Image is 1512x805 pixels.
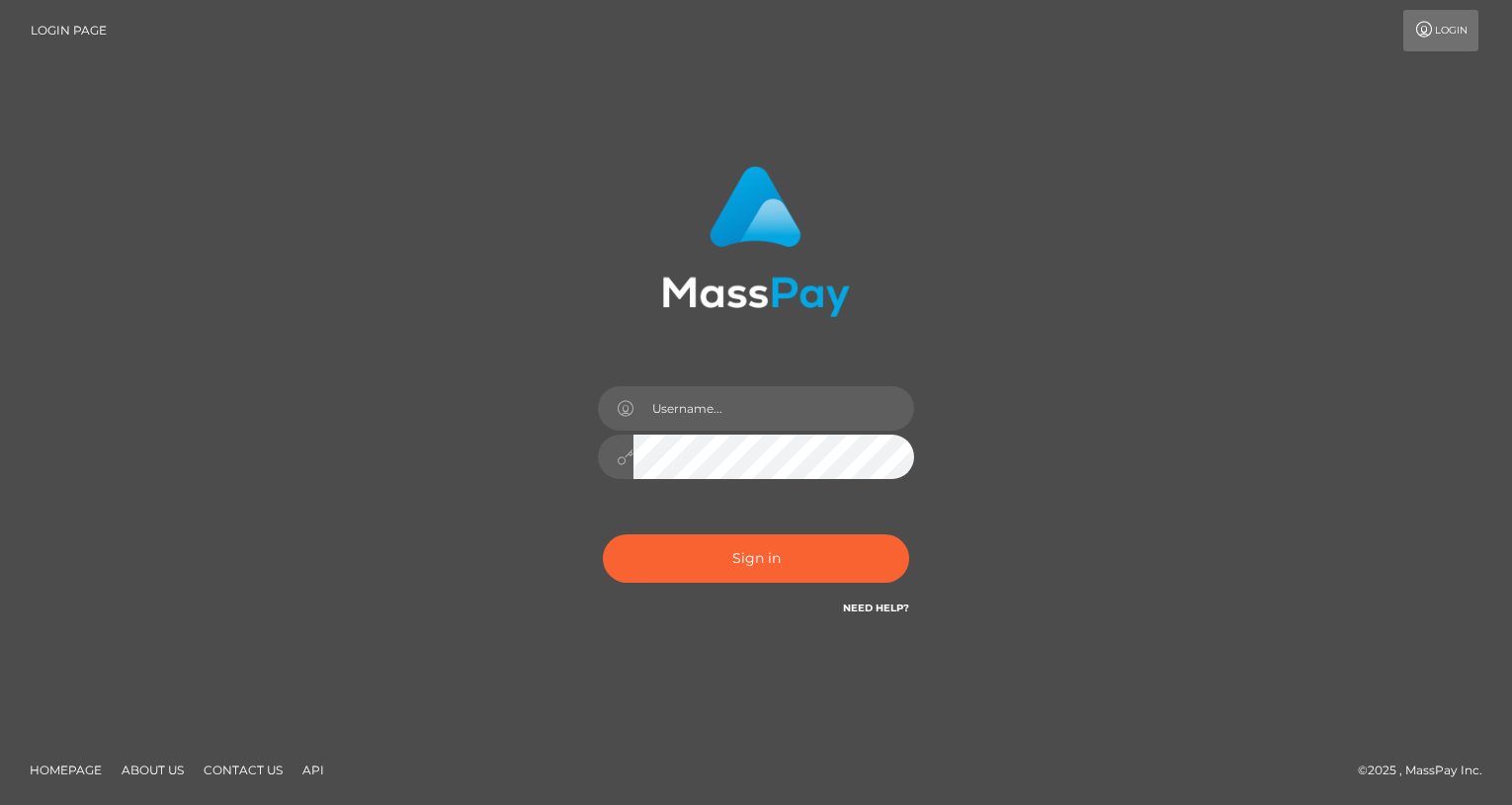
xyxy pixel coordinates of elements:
button: Sign in [603,534,909,583]
a: Need Help? [843,602,909,614]
a: Login Page [31,10,107,51]
a: About Us [114,755,192,785]
a: Homepage [22,755,110,785]
a: Login [1403,10,1478,51]
a: Contact Us [196,755,291,785]
input: Username... [633,386,914,431]
div: © 2025 , MassPay Inc. [1358,760,1497,781]
img: MassPay Login [662,166,850,317]
a: API [294,755,332,785]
